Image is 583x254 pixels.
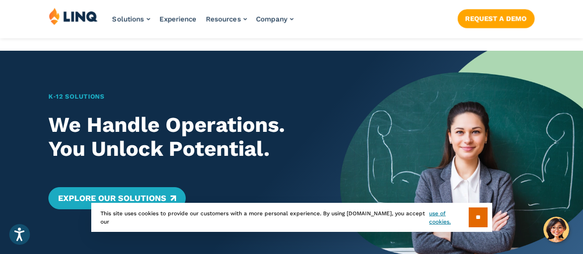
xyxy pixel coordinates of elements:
[458,7,535,28] nav: Button Navigation
[48,187,185,209] a: Explore Our Solutions
[206,15,241,23] span: Resources
[112,7,294,38] nav: Primary Navigation
[256,15,294,23] a: Company
[458,9,535,28] a: Request a Demo
[159,15,197,23] a: Experience
[206,15,247,23] a: Resources
[49,7,98,25] img: LINQ | K‑12 Software
[91,203,492,232] div: This site uses cookies to provide our customers with a more personal experience. By using [DOMAIN...
[112,15,144,23] span: Solutions
[429,209,468,226] a: use of cookies.
[48,113,316,161] h2: We Handle Operations. You Unlock Potential.
[112,15,150,23] a: Solutions
[48,92,316,101] h1: K‑12 Solutions
[543,217,569,242] button: Hello, have a question? Let’s chat.
[256,15,288,23] span: Company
